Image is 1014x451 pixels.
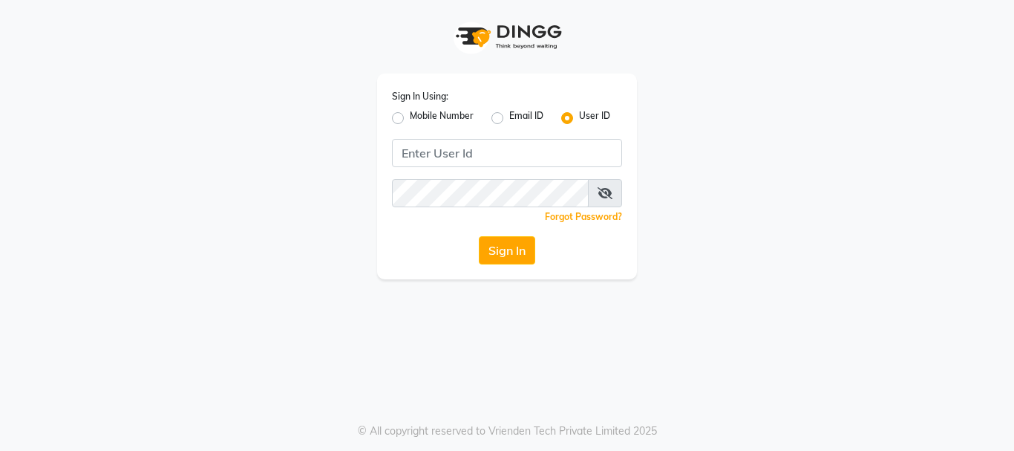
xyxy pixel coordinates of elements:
[545,211,622,222] a: Forgot Password?
[410,109,474,127] label: Mobile Number
[579,109,610,127] label: User ID
[392,90,448,103] label: Sign In Using:
[392,139,622,167] input: Username
[509,109,543,127] label: Email ID
[448,15,566,59] img: logo1.svg
[392,179,589,207] input: Username
[479,236,535,265] button: Sign In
